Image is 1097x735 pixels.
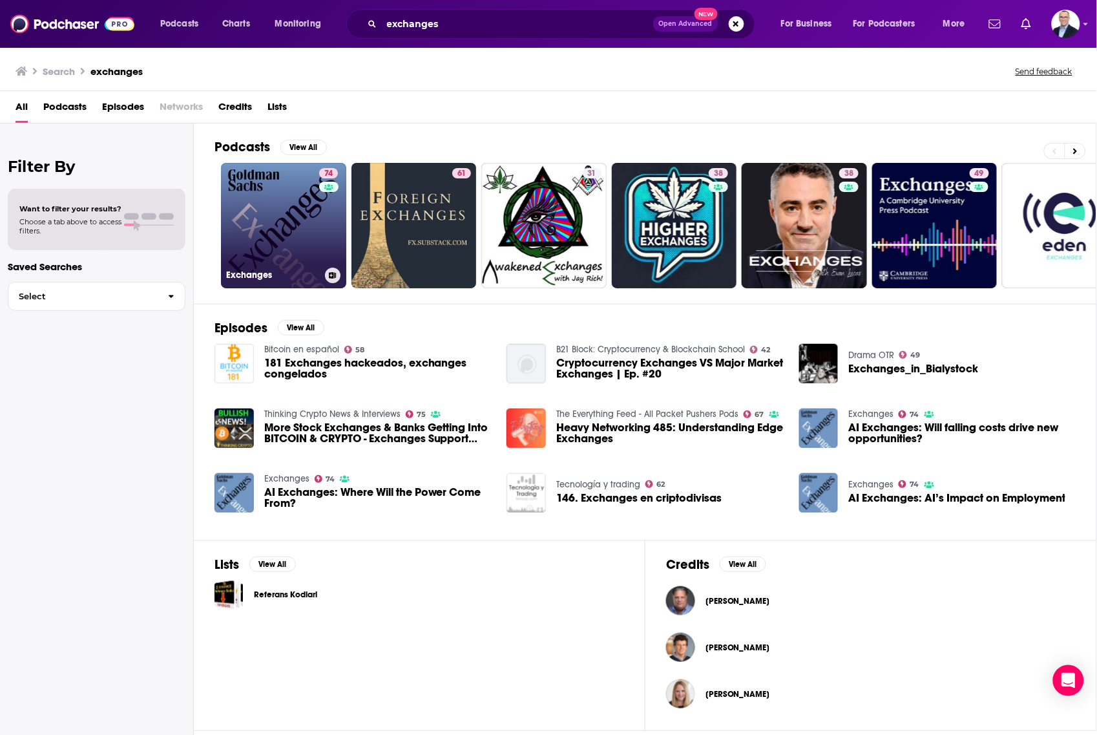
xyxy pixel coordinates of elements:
[160,15,198,33] span: Podcasts
[755,412,764,418] span: 67
[657,482,665,487] span: 62
[588,167,596,180] span: 31
[275,15,321,33] span: Monitoring
[222,15,250,33] span: Charts
[1052,10,1080,38] button: Show profile menu
[556,479,640,490] a: Tecnología y trading
[799,409,839,448] img: AI Exchanges: Will falling costs drive new opportunities?
[214,344,254,383] a: 181 Exchanges hackeados, exchanges congelados
[666,557,766,573] a: CreditsView All
[848,493,1065,504] a: AI Exchanges: AI’s Impact on Employment
[264,487,492,509] a: AI Exchanges: Where Will the Power Come From?
[695,8,718,20] span: New
[853,15,915,33] span: For Podcasters
[845,14,934,34] button: open menu
[452,168,471,178] a: 61
[214,320,267,336] h2: Episodes
[612,163,737,288] a: 38
[214,557,239,573] h2: Lists
[705,596,770,606] a: Dave Foster
[666,586,695,615] img: Dave Foster
[714,167,723,180] span: 38
[556,422,784,444] span: Heavy Networking 485: Understanding Edge Exchanges
[19,204,121,213] span: Want to filter your results?
[583,168,601,178] a: 31
[772,14,848,34] button: open menu
[43,96,87,123] a: Podcasts
[744,410,764,418] a: 67
[742,163,867,288] a: 38
[1052,10,1080,38] img: User Profile
[705,689,770,699] a: Allison Nathan
[43,65,75,78] h3: Search
[666,557,709,573] h2: Credits
[848,363,978,374] a: Exchanges_in_Bialystock
[705,643,770,653] span: [PERSON_NAME]
[267,96,287,123] span: Lists
[1016,13,1036,35] a: Show notifications dropdown
[762,347,771,353] span: 42
[911,352,921,358] span: 49
[844,167,853,180] span: 38
[10,12,134,36] img: Podchaser - Follow, Share and Rate Podcasts
[359,9,768,39] div: Search podcasts, credits, & more...
[653,16,718,32] button: Open AdvancedNew
[750,346,771,354] a: 42
[799,344,839,383] img: Exchanges_in_Bialystock
[8,292,158,301] span: Select
[1052,10,1080,38] span: Logged in as dale.legaspi
[848,422,1076,444] a: AI Exchanges: Will falling costs drive new opportunities?
[839,168,859,178] a: 38
[16,96,28,123] a: All
[910,412,919,418] span: 74
[406,410,426,418] a: 75
[781,15,832,33] span: For Business
[214,581,244,610] a: Referans Kodlari
[214,139,327,155] a: PodcastsView All
[221,163,346,288] a: 74Exchanges
[666,633,695,662] img: Jake Siewert
[218,96,252,123] a: Credits
[417,412,426,418] span: 75
[666,627,1076,668] button: Jake SiewertJake Siewert
[214,409,254,448] a: More Stock Exchanges & Banks Getting Into BITCOIN & CRYPTO - Exchanges Support XRP Fork Spark Tokens
[507,344,546,383] img: Cryptocurrency Exchanges VS Major Market Exchanges | Ep. #20
[666,674,1076,715] button: Allison NathanAllison Nathan
[319,168,338,178] a: 74
[264,409,401,420] a: Thinking Crypto News & Interviews
[278,320,324,336] button: View All
[214,473,254,513] img: AI Exchanges: Where Will the Power Come From?
[264,357,492,379] a: 181 Exchanges hackeados, exchanges congelados
[705,596,770,606] span: [PERSON_NAME]
[507,473,546,513] img: 146. Exchanges en criptodivisas
[799,473,839,513] img: AI Exchanges: AI’s Impact on Employment
[1012,66,1076,77] button: Send feedback
[659,21,713,27] span: Open Advanced
[556,409,738,420] a: The Everything Feed - All Packet Pushers Pods
[160,96,203,123] span: Networks
[102,96,144,123] a: Episodes
[344,346,365,354] a: 58
[264,344,339,355] a: Bitcoin en español
[266,14,338,34] button: open menu
[556,493,722,504] span: 146. Exchanges en criptodivisas
[264,422,492,444] a: More Stock Exchanges & Banks Getting Into BITCOIN & CRYPTO - Exchanges Support XRP Fork Spark Tokens
[226,270,320,281] h3: Exchanges
[556,357,784,379] span: Cryptocurrency Exchanges VS Major Market Exchanges | Ep. #20
[848,479,893,490] a: Exchanges
[249,557,296,572] button: View All
[254,588,317,602] a: Referans Kodlari
[943,15,965,33] span: More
